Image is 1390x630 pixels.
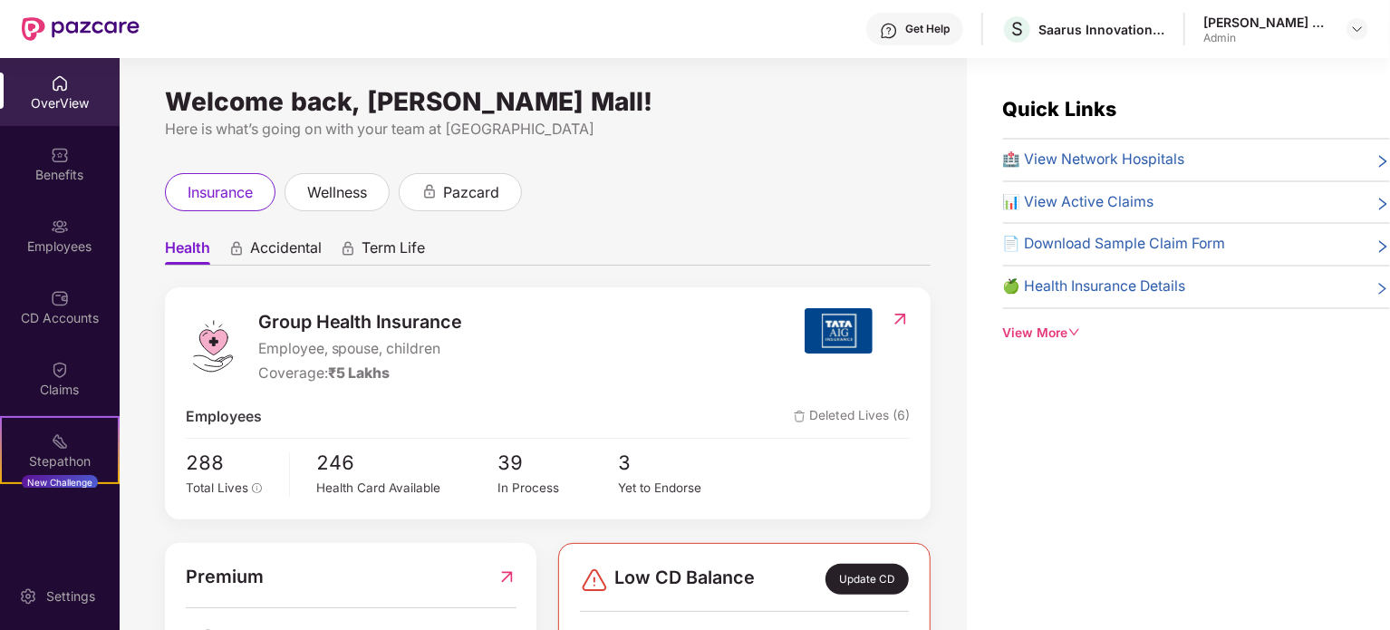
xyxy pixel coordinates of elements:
span: Accidental [250,238,322,265]
img: svg+xml;base64,PHN2ZyBpZD0iRHJvcGRvd24tMzJ4MzIiIHhtbG5zPSJodHRwOi8vd3d3LnczLm9yZy8yMDAwL3N2ZyIgd2... [1350,22,1365,36]
span: Group Health Insurance [258,308,463,336]
span: Low CD Balance [614,564,755,595]
div: animation [340,240,356,257]
span: info-circle [252,483,263,494]
span: 🍏 Health Insurance Details [1003,276,1186,298]
img: logo [186,319,240,373]
div: Welcome back, [PERSON_NAME] Mall! [165,94,931,109]
span: 3 [619,448,739,479]
img: svg+xml;base64,PHN2ZyB4bWxucz0iaHR0cDovL3d3dy53My5vcmcvMjAwMC9zdmciIHdpZHRoPSIyMSIgaGVpZ2h0PSIyMC... [51,432,69,451]
span: 246 [317,448,498,479]
img: svg+xml;base64,PHN2ZyBpZD0iSGVscC0zMngzMiIgeG1sbnM9Imh0dHA6Ly93d3cudzMub3JnLzIwMDAvc3ZnIiB3aWR0aD... [880,22,898,40]
span: right [1376,195,1390,214]
img: svg+xml;base64,PHN2ZyBpZD0iQ2xhaW0iIHhtbG5zPSJodHRwOi8vd3d3LnczLm9yZy8yMDAwL3N2ZyIgd2lkdGg9IjIwIi... [51,361,69,379]
span: ₹5 Lakhs [328,364,391,382]
div: Settings [41,587,101,606]
div: Saarus Innovations Private Limited [1038,21,1165,38]
span: down [1068,326,1081,339]
img: New Pazcare Logo [22,17,140,41]
div: Update CD [825,564,909,595]
span: right [1376,279,1390,298]
div: In Process [497,479,618,498]
img: svg+xml;base64,PHN2ZyBpZD0iQmVuZWZpdHMiIHhtbG5zPSJodHRwOi8vd3d3LnczLm9yZy8yMDAwL3N2ZyIgd2lkdGg9Ij... [51,146,69,164]
div: animation [228,240,245,257]
span: pazcard [443,181,499,204]
span: 39 [497,448,618,479]
span: insurance [188,181,253,204]
span: S [1011,18,1023,40]
img: svg+xml;base64,PHN2ZyBpZD0iSG9tZSIgeG1sbnM9Imh0dHA6Ly93d3cudzMub3JnLzIwMDAvc3ZnIiB3aWR0aD0iMjAiIG... [51,74,69,92]
div: Stepathon [2,452,118,470]
img: RedirectIcon [891,310,910,328]
span: Quick Links [1003,97,1117,121]
span: Term Life [362,238,425,265]
span: 📊 View Active Claims [1003,191,1154,214]
img: insurerIcon [805,308,873,354]
div: Get Help [905,22,950,36]
img: svg+xml;base64,PHN2ZyBpZD0iQ0RfQWNjb3VudHMiIGRhdGEtbmFtZT0iQ0QgQWNjb3VudHMiIHhtbG5zPSJodHRwOi8vd3... [51,289,69,307]
div: Here is what’s going on with your team at [GEOGRAPHIC_DATA] [165,118,931,141]
div: New Challenge [22,475,98,489]
div: Yet to Endorse [619,479,739,498]
span: right [1376,152,1390,171]
span: Total Lives [186,480,248,495]
div: Admin [1203,31,1330,45]
img: deleteIcon [794,411,806,422]
span: Employee, spouse, children [258,338,463,361]
span: 288 [186,448,276,479]
div: Health Card Available [317,479,498,498]
img: svg+xml;base64,PHN2ZyBpZD0iRW1wbG95ZWVzIiB4bWxucz0iaHR0cDovL3d3dy53My5vcmcvMjAwMC9zdmciIHdpZHRoPS... [51,218,69,236]
span: Deleted Lives (6) [794,406,910,429]
span: Health [165,238,210,265]
span: Premium [186,563,264,591]
span: Employees [186,406,262,429]
img: svg+xml;base64,PHN2ZyBpZD0iRGFuZ2VyLTMyeDMyIiB4bWxucz0iaHR0cDovL3d3dy53My5vcmcvMjAwMC9zdmciIHdpZH... [580,566,609,595]
span: wellness [307,181,367,204]
img: RedirectIcon [497,563,516,591]
img: svg+xml;base64,PHN2ZyBpZD0iU2V0dGluZy0yMHgyMCIgeG1sbnM9Imh0dHA6Ly93d3cudzMub3JnLzIwMDAvc3ZnIiB3aW... [19,587,37,606]
span: 📄 Download Sample Claim Form [1003,233,1226,256]
span: right [1376,237,1390,256]
div: [PERSON_NAME] Mall [1203,14,1330,31]
div: Coverage: [258,363,463,385]
div: View More [1003,324,1390,344]
span: 🏥 View Network Hospitals [1003,149,1185,171]
div: animation [421,183,438,199]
